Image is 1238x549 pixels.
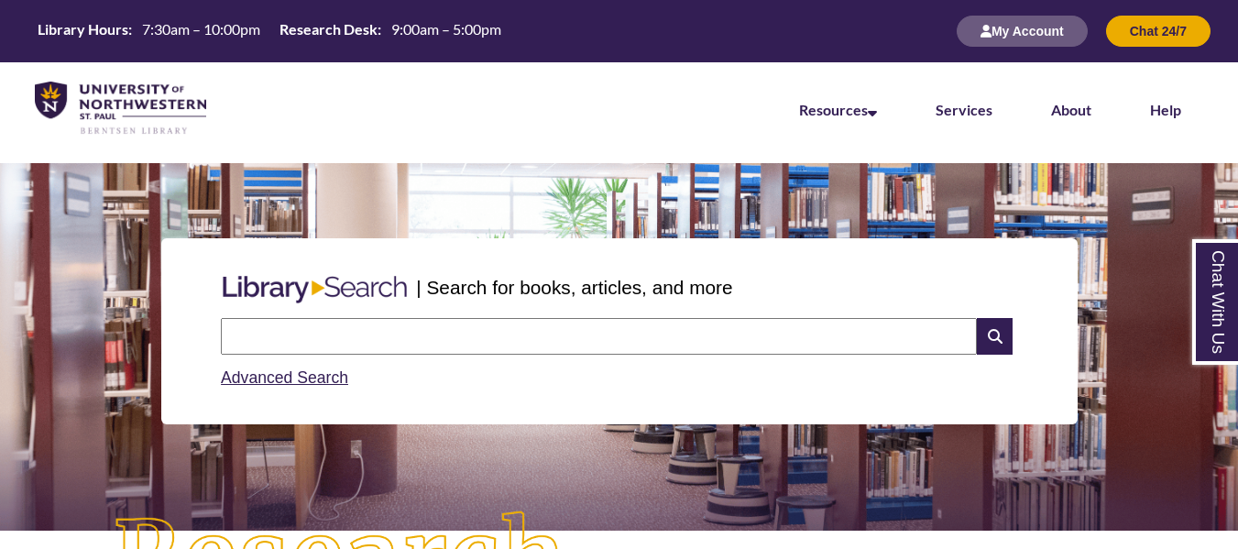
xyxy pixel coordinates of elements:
[1106,23,1211,38] a: Chat 24/7
[957,16,1088,47] button: My Account
[30,19,509,42] table: Hours Today
[936,101,992,118] a: Services
[272,19,384,39] th: Research Desk:
[799,101,877,118] a: Resources
[30,19,509,44] a: Hours Today
[391,20,501,38] span: 9:00am – 5:00pm
[1051,101,1091,118] a: About
[1150,101,1181,118] a: Help
[221,368,348,387] a: Advanced Search
[977,318,1012,355] i: Search
[416,273,732,302] p: | Search for books, articles, and more
[1106,16,1211,47] button: Chat 24/7
[30,19,135,39] th: Library Hours:
[957,23,1088,38] a: My Account
[142,20,260,38] span: 7:30am – 10:00pm
[35,82,206,136] img: UNWSP Library Logo
[214,269,416,311] img: Libary Search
